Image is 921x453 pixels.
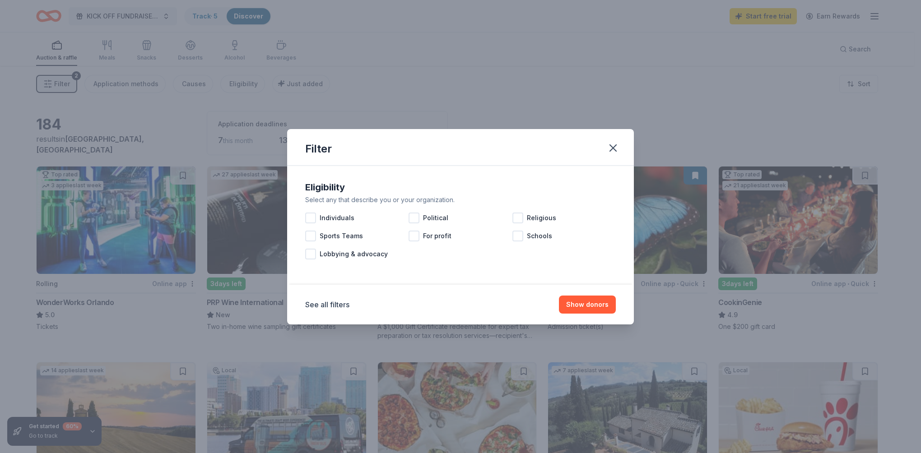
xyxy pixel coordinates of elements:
[527,213,556,223] span: Religious
[423,231,451,241] span: For profit
[527,231,552,241] span: Schools
[320,213,354,223] span: Individuals
[305,142,332,156] div: Filter
[320,231,363,241] span: Sports Teams
[559,296,616,314] button: Show donors
[423,213,448,223] span: Political
[305,180,616,194] div: Eligibility
[305,299,349,310] button: See all filters
[320,249,388,259] span: Lobbying & advocacy
[305,194,616,205] div: Select any that describe you or your organization.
